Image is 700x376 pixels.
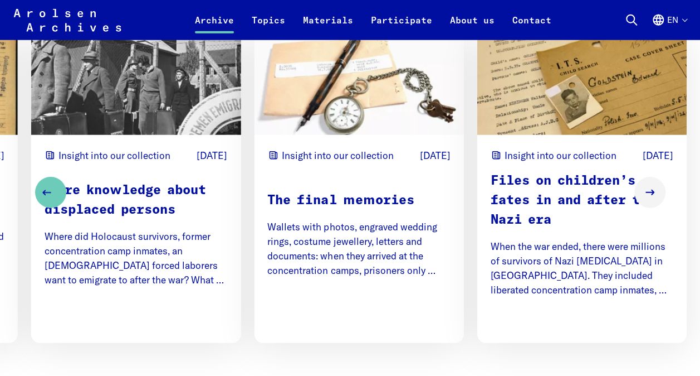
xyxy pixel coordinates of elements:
[652,13,687,40] button: English, language selection
[420,148,451,163] time: [DATE]
[267,220,450,278] p: Wallets with photos, engraved wedding rings, costume jewellery, letters and documents: when they ...
[362,13,441,40] a: Participate
[634,177,665,208] button: Next slide
[45,181,227,220] p: More knowledge about displaced persons
[254,31,463,343] li: 3 / 4
[267,191,450,211] p: The final memories
[243,13,294,40] a: Topics
[503,13,560,40] a: Contact
[505,148,616,163] span: Insight into our collection
[477,31,687,343] li: 4 / 4
[186,7,560,33] nav: Primary
[31,31,241,343] li: 2 / 4
[45,229,227,287] p: Where did Holocaust survivors, former concentration camp inmates, an [DEMOGRAPHIC_DATA] forced la...
[35,177,66,208] button: Previous slide
[643,148,673,163] time: [DATE]
[282,148,394,163] span: Insight into our collection
[491,172,673,230] p: Files on children’s fates in and after the Nazi era
[58,148,170,163] span: Insight into our collection
[441,13,503,40] a: About us
[186,13,243,40] a: Archive
[491,239,673,297] p: When the war ended, there were millions of survivors of Nazi [MEDICAL_DATA] in [GEOGRAPHIC_DATA]....
[197,148,227,163] time: [DATE]
[294,13,362,40] a: Materials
